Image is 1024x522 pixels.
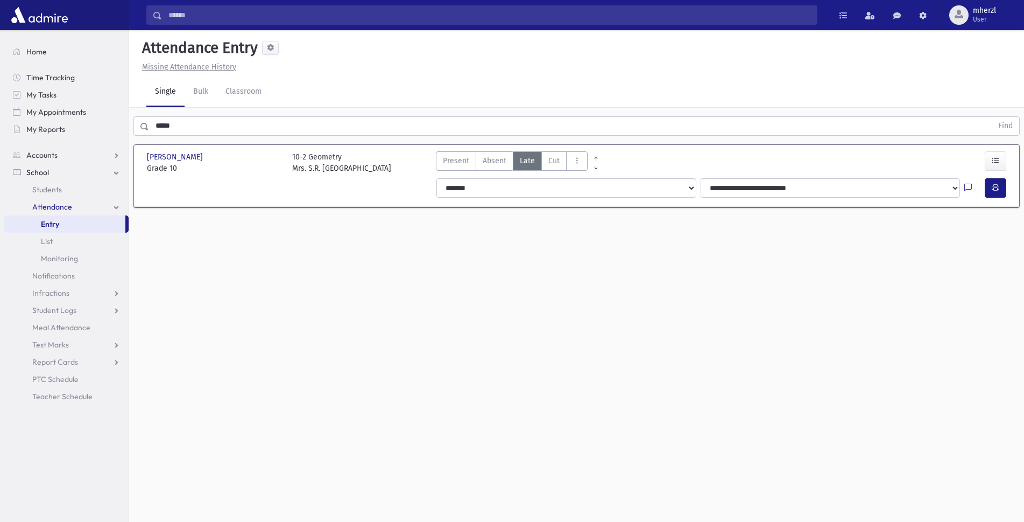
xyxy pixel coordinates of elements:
[9,4,70,26] img: AdmirePro
[217,77,270,107] a: Classroom
[26,168,49,177] span: School
[436,151,588,174] div: AttTypes
[4,302,129,319] a: Student Logs
[4,43,129,60] a: Home
[32,185,62,194] span: Students
[4,250,129,267] a: Monitoring
[26,90,57,100] span: My Tasks
[147,151,205,163] span: [PERSON_NAME]
[185,77,217,107] a: Bulk
[138,39,258,57] h5: Attendance Entry
[4,69,129,86] a: Time Tracking
[32,202,72,212] span: Attendance
[32,374,79,384] span: PTC Schedule
[26,73,75,82] span: Time Tracking
[4,319,129,336] a: Meal Attendance
[443,155,469,166] span: Present
[32,323,90,332] span: Meal Attendance
[483,155,506,166] span: Absent
[32,392,93,401] span: Teacher Schedule
[4,103,129,121] a: My Appointments
[32,288,69,298] span: Infractions
[32,340,69,350] span: Test Marks
[41,254,78,263] span: Monitoring
[142,62,236,72] u: Missing Attendance History
[32,271,75,281] span: Notifications
[32,357,78,367] span: Report Cards
[26,124,65,134] span: My Reports
[41,219,59,229] span: Entry
[147,163,281,174] span: Grade 10
[4,284,129,302] a: Infractions
[4,233,129,250] a: List
[4,147,129,164] a: Accounts
[146,77,185,107] a: Single
[4,267,129,284] a: Notifications
[4,215,125,233] a: Entry
[4,336,129,353] a: Test Marks
[4,86,129,103] a: My Tasks
[4,353,129,371] a: Report Cards
[26,47,47,57] span: Home
[992,117,1019,135] button: Find
[4,121,129,138] a: My Reports
[4,388,129,405] a: Teacher Schedule
[4,181,129,198] a: Students
[520,155,535,166] span: Late
[32,305,76,315] span: Student Logs
[973,6,996,15] span: mherzl
[973,15,996,24] span: User
[138,62,236,72] a: Missing Attendance History
[292,151,391,174] div: 10-2 Geometry Mrs. S.R. [GEOGRAPHIC_DATA]
[4,164,129,181] a: School
[162,5,817,25] input: Search
[26,150,58,160] span: Accounts
[4,371,129,388] a: PTC Schedule
[548,155,560,166] span: Cut
[4,198,129,215] a: Attendance
[26,107,86,117] span: My Appointments
[41,236,53,246] span: List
